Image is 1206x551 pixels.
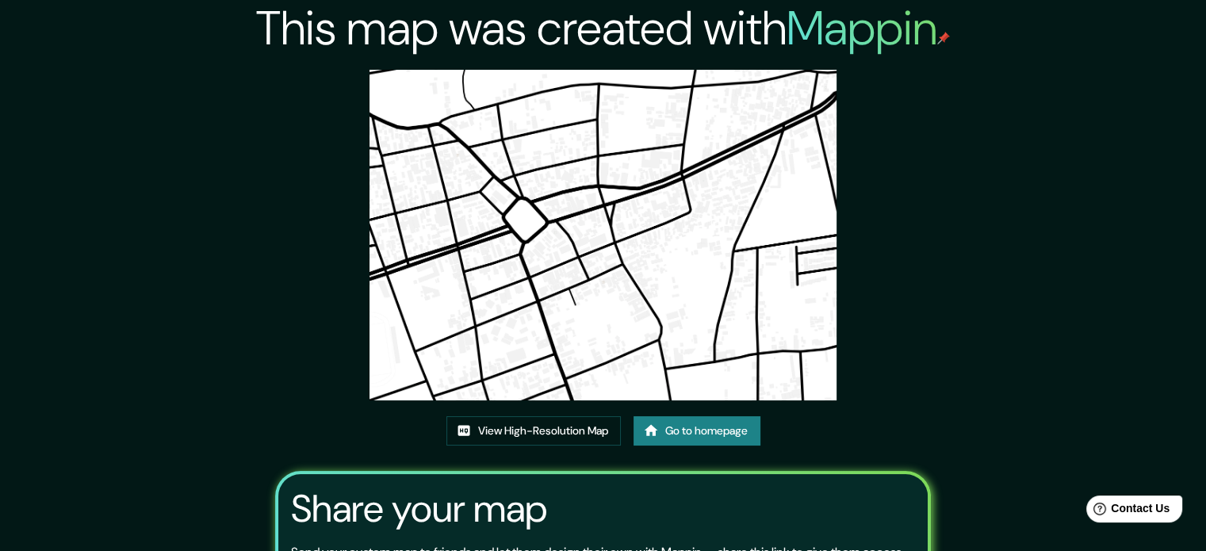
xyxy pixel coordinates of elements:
a: Go to homepage [634,416,760,446]
img: mappin-pin [937,32,950,44]
img: created-map [369,70,837,400]
a: View High-Resolution Map [446,416,621,446]
h3: Share your map [291,487,547,531]
iframe: Help widget launcher [1065,489,1189,534]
